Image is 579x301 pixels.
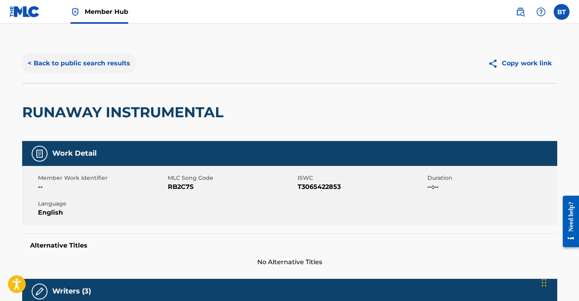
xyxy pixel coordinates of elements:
[22,257,557,267] span: No Alternative Titles
[30,242,549,250] h5: Alternative Titles
[35,149,44,158] img: Work Detail
[298,174,425,182] span: ISWC
[22,103,228,121] h2: RUNAWAY INSTRUMENTAL
[168,174,296,182] span: MLC Song Code
[427,182,555,192] span: --:--
[557,190,579,253] iframe: Resource Center
[38,200,166,208] span: Language
[38,174,166,182] span: Member Work Identifier
[516,7,525,17] img: search
[38,182,166,192] span: --
[35,287,44,296] img: Writers
[427,174,555,182] span: Duration
[542,271,547,295] div: Drag
[168,182,296,192] span: RB2C7S
[298,182,425,192] span: T3065422853
[9,6,40,17] img: MLC Logo
[38,208,166,217] span: English
[533,4,549,20] div: Help
[52,287,91,296] h5: Writers (3)
[482,53,557,73] button: Copy work link
[85,7,128,16] span: Member Hub
[554,4,570,20] div: User Menu
[536,7,546,17] img: help
[52,149,97,158] h5: Work Detail
[539,263,579,301] iframe: Chat Widget
[513,4,528,20] a: Public Search
[70,7,80,17] img: Top Rightsholder
[488,59,502,69] img: Copy work link
[22,53,136,73] button: < Back to public search results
